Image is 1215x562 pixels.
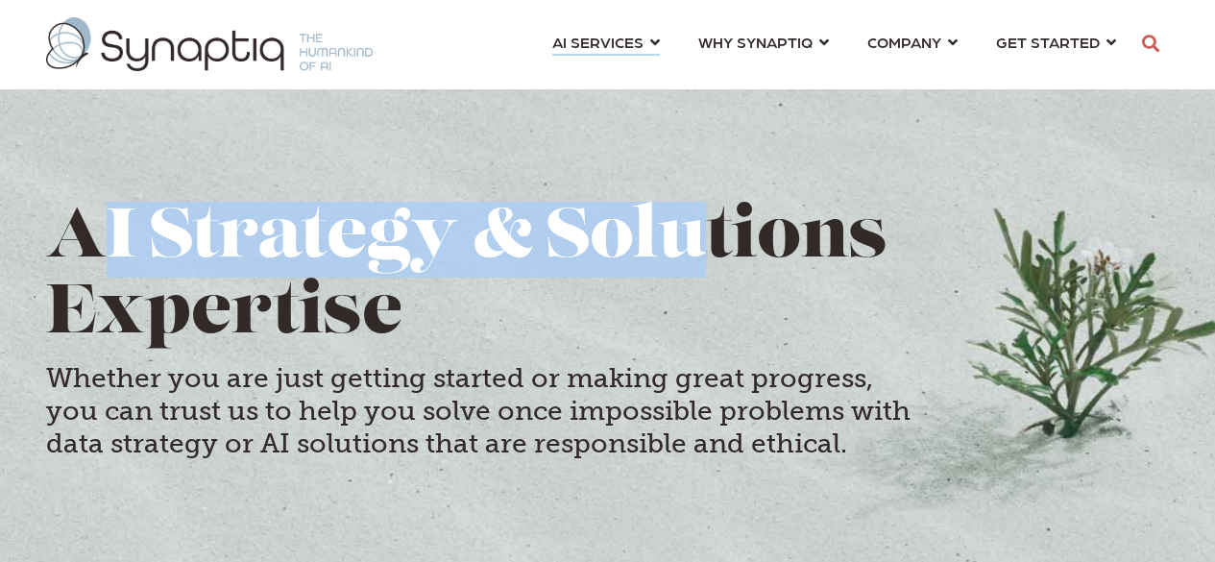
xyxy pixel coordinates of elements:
span: WHY SYNAPTIQ [698,29,813,55]
span: AI SERVICES [552,29,644,55]
span: COMPANY [867,29,941,55]
span: GET STARTED [996,29,1100,55]
a: COMPANY [867,24,958,60]
nav: menu [533,10,1135,79]
a: AI SERVICES [552,24,660,60]
iframe: Embedded CTA [46,485,248,534]
iframe: Embedded CTA [266,485,516,534]
h1: AI Strategy & Solutions Expertise [46,202,1170,354]
a: GET STARTED [996,24,1116,60]
h4: Whether you are just getting started or making great progress, you can trust us to help you solve... [46,362,911,459]
a: WHY SYNAPTIQ [698,24,829,60]
img: synaptiq logo-1 [46,17,373,71]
